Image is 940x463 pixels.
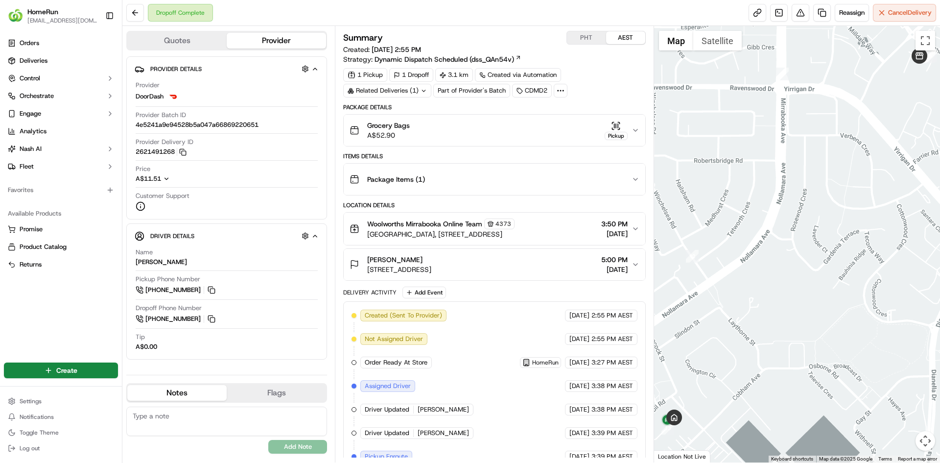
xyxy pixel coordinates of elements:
[25,63,176,73] input: Got a question? Start typing here...
[569,452,589,461] span: [DATE]
[922,50,935,63] div: 4
[4,159,118,174] button: Fleet
[344,164,645,195] button: Package Items (1)
[569,311,589,320] span: [DATE]
[418,405,469,414] span: [PERSON_NAME]
[136,314,217,324] a: [PHONE_NUMBER]
[776,68,789,80] div: 6
[10,39,178,55] p: Welcome 👋
[4,410,118,424] button: Notifications
[167,91,179,102] img: doordash_logo_v2.png
[654,450,710,463] div: Location Not Live
[4,182,118,198] div: Favorites
[375,54,514,64] span: Dynamic Dispatch Scheduled (dss_QAn54v)
[365,452,408,461] span: Pickup Enroute
[83,143,91,151] div: 💻
[4,123,118,139] a: Analytics
[343,33,383,42] h3: Summary
[8,8,23,24] img: HomeRun
[20,225,43,234] span: Promise
[601,255,628,265] span: 5:00 PM
[343,84,431,97] div: Related Deliveries (1)
[4,141,118,157] button: Nash AI
[4,441,118,455] button: Log out
[20,243,67,251] span: Product Catalog
[605,132,628,140] div: Pickup
[8,243,114,251] a: Product Catalog
[20,109,41,118] span: Engage
[916,31,935,50] button: Toggle fullscreen view
[136,147,187,156] button: 2621491268
[4,239,118,255] button: Product Catalog
[343,45,421,54] span: Created:
[27,7,58,17] button: HomeRun
[606,31,645,44] button: AEST
[475,68,561,82] a: Created via Automation
[136,138,193,146] span: Provider Delivery ID
[898,456,937,462] a: Report a map error
[136,121,258,129] span: 4e5241a9e94528b5a047a66869220651
[127,33,227,49] button: Quotes
[771,456,813,463] button: Keyboard shortcuts
[4,88,118,104] button: Orchestrate
[367,174,425,184] span: Package Items ( 1 )
[166,97,178,108] button: Start new chat
[20,162,34,171] span: Fleet
[367,121,410,130] span: Grocery Bags
[136,342,157,351] div: A$0.00
[367,219,482,229] span: Woolworths Mirrabooka Online Team
[569,405,589,414] span: [DATE]
[605,121,628,140] button: Pickup
[591,358,633,367] span: 3:27 PM AEST
[591,452,633,461] span: 3:39 PM AEST
[567,31,606,44] button: PHT
[367,229,515,239] span: [GEOGRAPHIC_DATA], [STREET_ADDRESS]
[145,315,201,323] span: [PHONE_NUMBER]
[344,115,645,146] button: Grocery BagsA$52.90Pickup
[402,287,446,298] button: Add Event
[375,54,521,64] a: Dynamic Dispatch Scheduled (dss_QAn54v)
[365,358,427,367] span: Order Ready At Store
[135,61,319,77] button: Provider Details
[343,68,387,82] div: 1 Pickup
[601,229,628,239] span: [DATE]
[136,333,145,341] span: Tip
[569,335,589,343] span: [DATE]
[4,206,118,221] div: Available Products
[20,413,54,421] span: Notifications
[33,103,124,111] div: We're available if you need us!
[657,450,689,463] a: Open this area in Google Maps (opens a new window)
[435,68,473,82] div: 3.1 km
[20,145,42,153] span: Nash AI
[150,65,202,73] span: Provider Details
[4,394,118,408] button: Settings
[145,286,201,294] span: [PHONE_NUMBER]
[661,422,674,435] div: 13
[591,405,633,414] span: 3:38 PM AEST
[601,219,628,229] span: 3:50 PM
[835,4,869,22] button: Reassign
[136,285,217,295] button: [PHONE_NUMBER]
[136,165,150,173] span: Price
[924,49,937,62] div: 5
[20,127,47,136] span: Analytics
[20,56,47,65] span: Deliveries
[8,225,114,234] a: Promise
[136,192,189,200] span: Customer Support
[657,450,689,463] img: Google
[344,213,645,245] button: Woolworths Mirrabooka Online Team4373[GEOGRAPHIC_DATA], [STREET_ADDRESS]3:50 PM[DATE]
[365,335,423,343] span: Not Assigned Driver
[136,304,202,313] span: Dropoff Phone Number
[819,456,872,462] span: Map data ©2025 Google
[343,54,521,64] div: Strategy:
[512,84,552,97] div: CDMD2
[873,4,936,22] button: CancelDelivery
[136,174,161,183] span: A$11.51
[4,53,118,69] a: Deliveries
[659,31,693,50] button: Show street map
[33,94,161,103] div: Start new chat
[365,382,411,390] span: Assigned Driver
[4,71,118,86] button: Control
